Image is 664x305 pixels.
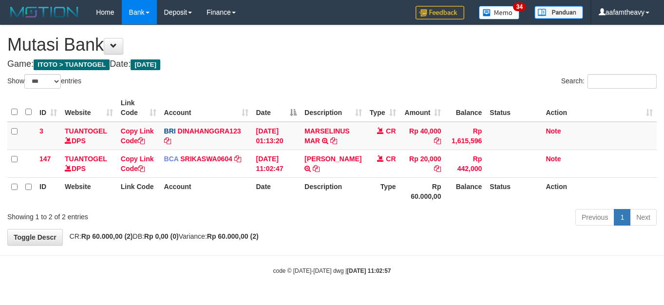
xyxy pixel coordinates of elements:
strong: Rp 60.000,00 (2) [81,232,133,240]
th: Rp 60.000,00 [400,177,445,205]
td: DPS [61,150,117,177]
a: Copy Rp 40,000 to clipboard [434,137,441,145]
img: MOTION_logo.png [7,5,81,19]
strong: Rp 0,00 (0) [144,232,179,240]
a: Copy AHMAD KHORI to clipboard [313,165,320,172]
span: 34 [513,2,526,11]
span: 3 [39,127,43,135]
th: Balance [445,94,486,122]
a: TUANTOGEL [65,155,107,163]
span: BRI [164,127,176,135]
th: Website [61,177,117,205]
img: panduan.png [534,6,583,19]
select: Showentries [24,74,61,89]
a: Next [630,209,657,226]
th: Link Code: activate to sort column ascending [117,94,160,122]
th: Status [486,177,542,205]
div: Showing 1 to 2 of 2 entries [7,208,269,222]
a: Copy Rp 20,000 to clipboard [434,165,441,172]
th: Type [366,177,400,205]
a: 1 [614,209,630,226]
a: Copy Link Code [121,155,154,172]
a: Copy MARSELINUS MAR to clipboard [330,137,337,145]
h4: Game: Date: [7,59,657,69]
input: Search: [588,74,657,89]
a: Copy Link Code [121,127,154,145]
th: Action [542,177,657,205]
th: Date: activate to sort column descending [252,94,301,122]
span: CR [386,127,396,135]
td: Rp 40,000 [400,122,445,150]
th: Account [160,177,252,205]
span: BCA [164,155,179,163]
th: Balance [445,177,486,205]
th: Type: activate to sort column ascending [366,94,400,122]
a: Note [546,155,561,163]
a: TUANTOGEL [65,127,107,135]
span: ITOTO > TUANTOGEL [34,59,110,70]
a: Toggle Descr [7,229,63,246]
img: Button%20Memo.svg [479,6,520,19]
th: Description: activate to sort column ascending [301,94,365,122]
a: Previous [575,209,614,226]
td: Rp 1,615,596 [445,122,486,150]
td: Rp 20,000 [400,150,445,177]
th: Description [301,177,365,205]
a: [PERSON_NAME] [304,155,361,163]
th: Website: activate to sort column ascending [61,94,117,122]
a: DINAHANGGRA123 [178,127,241,135]
a: Copy DINAHANGGRA123 to clipboard [164,137,171,145]
span: CR [386,155,396,163]
th: Account: activate to sort column ascending [160,94,252,122]
a: Copy SRIKASWA0604 to clipboard [234,155,241,163]
td: [DATE] 11:02:47 [252,150,301,177]
th: Date [252,177,301,205]
img: Feedback.jpg [416,6,464,19]
th: Status [486,94,542,122]
th: ID: activate to sort column ascending [36,94,61,122]
th: ID [36,177,61,205]
th: Link Code [117,177,160,205]
th: Action: activate to sort column ascending [542,94,657,122]
small: code © [DATE]-[DATE] dwg | [273,267,391,274]
strong: Rp 60.000,00 (2) [207,232,259,240]
a: MARSELINUS MAR [304,127,350,145]
span: [DATE] [131,59,160,70]
a: SRIKASWA0604 [180,155,232,163]
label: Search: [561,74,657,89]
span: 147 [39,155,51,163]
h1: Mutasi Bank [7,35,657,55]
a: Note [546,127,561,135]
span: CR: DB: Variance: [65,232,259,240]
td: DPS [61,122,117,150]
td: [DATE] 01:13:20 [252,122,301,150]
th: Amount: activate to sort column ascending [400,94,445,122]
strong: [DATE] 11:02:57 [347,267,391,274]
label: Show entries [7,74,81,89]
td: Rp 442,000 [445,150,486,177]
